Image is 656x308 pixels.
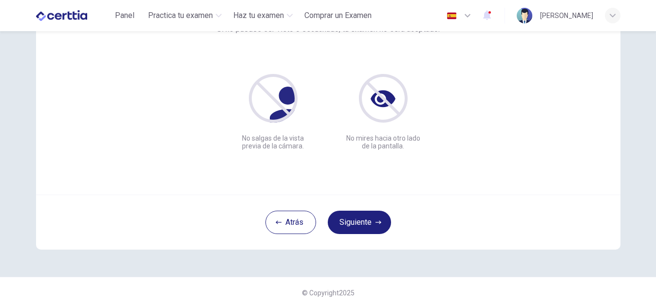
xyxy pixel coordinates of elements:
[234,134,313,150] p: No salgas de la vista previa de la cámara.
[300,7,375,24] button: Comprar un Examen
[265,211,316,234] button: Atrás
[233,10,284,21] span: Haz tu examen
[36,6,87,25] img: CERTTIA logo
[517,8,532,23] img: Profile picture
[148,10,213,21] span: Practica tu examen
[109,7,140,24] button: Panel
[344,134,423,150] p: No mires hacia otro lado de la pantalla.
[540,10,593,21] div: [PERSON_NAME]
[302,289,355,297] span: © Copyright 2025
[446,12,458,19] img: es
[115,10,134,21] span: Panel
[36,6,110,25] a: CERTTIA logo
[144,7,225,24] button: Practica tu examen
[304,10,372,21] span: Comprar un Examen
[328,211,391,234] button: Siguiente
[229,7,297,24] button: Haz tu examen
